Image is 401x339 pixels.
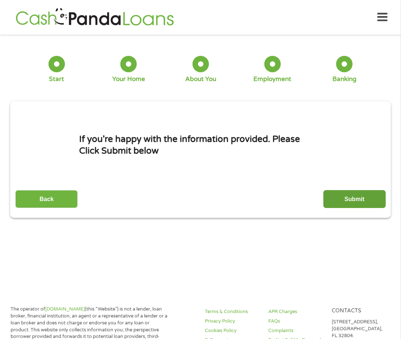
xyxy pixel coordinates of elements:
[112,75,145,83] div: Your Home
[332,308,386,315] h4: Contacts
[268,308,323,315] a: APR Charges
[253,75,291,83] div: Employment
[49,75,64,83] div: Start
[205,308,259,315] a: Terms & Conditions
[268,318,323,325] a: FAQs
[323,190,386,208] input: Submit
[185,75,216,83] div: About You
[332,75,357,83] div: Banking
[13,7,176,28] img: GetLoanNow Logo
[45,306,85,312] a: [DOMAIN_NAME]
[205,327,259,334] a: Cookies Policy
[79,134,322,157] h1: If you're happy with the information provided. Please Click Submit below
[15,190,78,208] input: Back
[205,318,259,325] a: Privacy Policy
[268,327,323,334] a: Complaints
